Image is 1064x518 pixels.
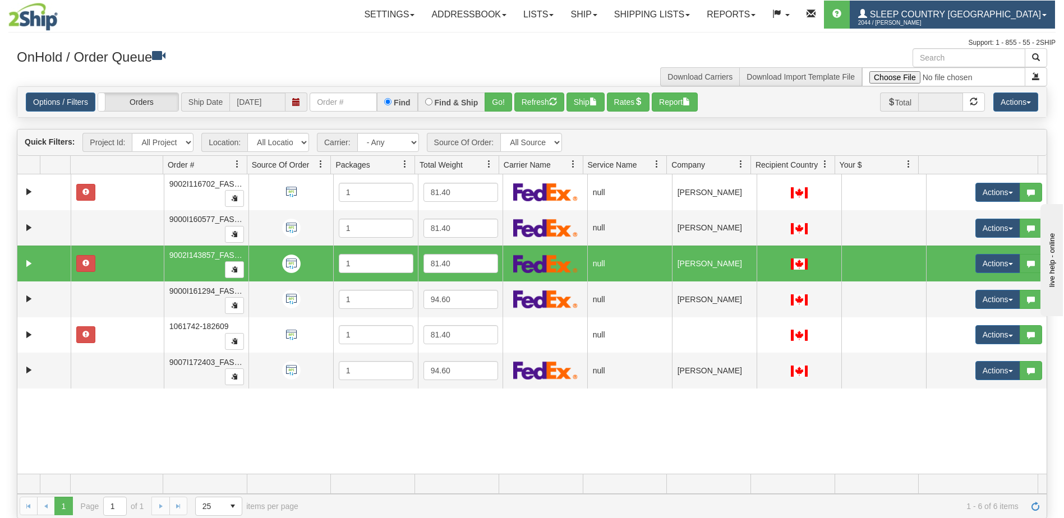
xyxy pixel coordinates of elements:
[850,1,1055,29] a: Sleep Country [GEOGRAPHIC_DATA] 2044 / [PERSON_NAME]
[195,497,242,516] span: Page sizes drop down
[201,133,247,152] span: Location:
[672,210,757,246] td: [PERSON_NAME]
[975,183,1020,202] button: Actions
[672,174,757,210] td: [PERSON_NAME]
[228,155,247,174] a: Order # filter column settings
[22,363,36,377] a: Expand
[564,155,583,174] a: Carrier Name filter column settings
[22,257,36,271] a: Expand
[513,183,578,201] img: FedEx
[993,92,1038,112] button: Actions
[587,246,672,281] td: null
[8,3,58,31] img: logo2044.jpg
[282,219,301,237] img: API
[607,92,650,112] button: Rates
[225,261,244,278] button: Copy to clipboard
[791,187,808,198] img: CA
[756,159,818,170] span: Recipient Country
[975,219,1020,238] button: Actions
[513,219,578,237] img: FedEx
[975,254,1020,273] button: Actions
[587,317,672,353] td: null
[335,159,370,170] span: Packages
[840,159,862,170] span: Your $
[791,223,808,234] img: CA
[311,155,330,174] a: Source Of Order filter column settings
[169,179,245,188] span: 9002I116702_FASUS
[282,326,301,344] img: API
[791,330,808,341] img: CA
[647,155,666,174] a: Service Name filter column settings
[587,281,672,317] td: null
[423,1,515,29] a: Addressbook
[480,155,499,174] a: Total Weight filter column settings
[224,497,242,515] span: select
[513,290,578,308] img: FedEx
[22,221,36,235] a: Expand
[671,159,705,170] span: Company
[816,155,835,174] a: Recipient Country filter column settings
[282,290,301,308] img: API
[587,210,672,246] td: null
[513,361,578,380] img: FedEx
[8,38,1056,48] div: Support: 1 - 855 - 55 - 2SHIP
[672,246,757,281] td: [PERSON_NAME]
[356,1,423,29] a: Settings
[104,497,126,515] input: Page 1
[913,48,1025,67] input: Search
[515,1,562,29] a: Lists
[899,155,918,174] a: Your $ filter column settings
[82,133,132,152] span: Project Id:
[1026,497,1044,515] a: Refresh
[867,10,1041,19] span: Sleep Country [GEOGRAPHIC_DATA]
[587,353,672,388] td: null
[672,353,757,388] td: [PERSON_NAME]
[225,368,244,385] button: Copy to clipboard
[225,297,244,314] button: Copy to clipboard
[22,328,36,342] a: Expand
[485,92,512,112] button: Go!
[282,255,301,273] img: API
[1038,202,1063,316] iframe: chat widget
[880,92,919,112] span: Total
[513,255,578,273] img: FedEx
[169,215,245,224] span: 9000I160577_FASUS
[587,174,672,210] td: null
[791,366,808,377] img: CA
[427,133,501,152] span: Source Of Order:
[1025,48,1047,67] button: Search
[169,358,245,367] span: 9007I172403_FASUS
[225,226,244,243] button: Copy to clipboard
[747,72,855,81] a: Download Import Template File
[588,159,637,170] span: Service Name
[225,333,244,350] button: Copy to clipboard
[314,502,1019,511] span: 1 - 6 of 6 items
[862,67,1025,86] input: Import
[791,294,808,306] img: CA
[975,290,1020,309] button: Actions
[225,190,244,207] button: Copy to clipboard
[22,292,36,306] a: Expand
[17,48,524,64] h3: OnHold / Order Queue
[169,251,245,260] span: 9002I143857_FASUS
[168,159,194,170] span: Order #
[169,322,229,331] span: 1061742-182609
[667,72,733,81] a: Download Carriers
[731,155,750,174] a: Company filter column settings
[975,361,1020,380] button: Actions
[435,99,478,107] label: Find & Ship
[672,281,757,317] td: [PERSON_NAME]
[698,1,764,29] a: Reports
[54,497,72,515] span: Page 1
[181,92,229,112] span: Ship Date
[606,1,698,29] a: Shipping lists
[22,185,36,199] a: Expand
[858,17,942,29] span: 2044 / [PERSON_NAME]
[975,325,1020,344] button: Actions
[98,93,178,111] label: Orders
[169,286,245,295] span: 9000I161294_FASUS
[420,159,463,170] span: Total Weight
[394,99,411,107] label: Find
[282,361,301,380] img: API
[652,92,698,112] button: Report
